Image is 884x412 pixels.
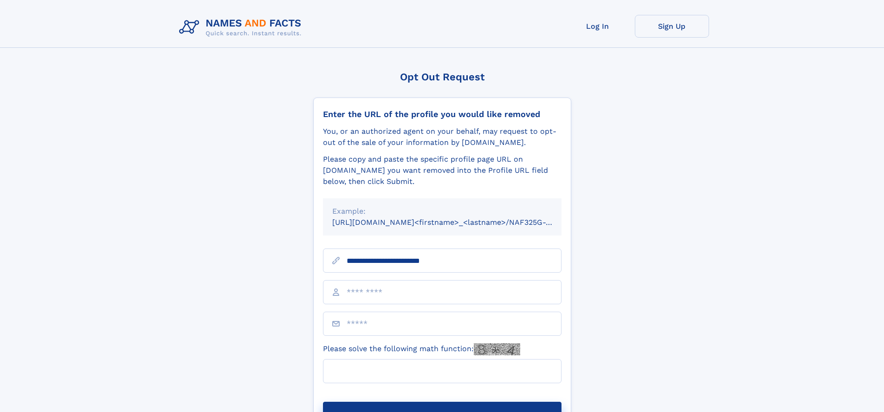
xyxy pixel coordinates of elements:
small: [URL][DOMAIN_NAME]<firstname>_<lastname>/NAF325G-xxxxxxxx [332,218,579,227]
div: You, or an authorized agent on your behalf, may request to opt-out of the sale of your informatio... [323,126,561,148]
a: Log In [561,15,635,38]
a: Sign Up [635,15,709,38]
div: Example: [332,206,552,217]
label: Please solve the following math function: [323,343,520,355]
img: Logo Names and Facts [175,15,309,40]
div: Opt Out Request [313,71,571,83]
div: Enter the URL of the profile you would like removed [323,109,561,119]
div: Please copy and paste the specific profile page URL on [DOMAIN_NAME] you want removed into the Pr... [323,154,561,187]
